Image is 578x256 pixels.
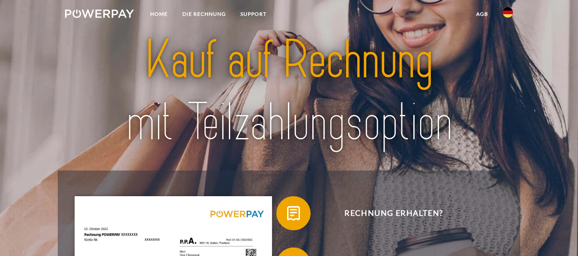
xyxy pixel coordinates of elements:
[233,6,274,22] a: SUPPORT
[276,196,499,230] button: Rechnung erhalten?
[283,203,304,224] img: qb_bill.svg
[87,26,491,157] img: title-powerpay_de.svg
[175,6,233,22] a: DIE RECHNUNG
[143,6,175,22] a: Home
[289,196,498,230] span: Rechnung erhalten?
[469,6,495,22] a: agb
[65,9,134,18] img: logo-powerpay-white.svg
[503,7,513,18] img: de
